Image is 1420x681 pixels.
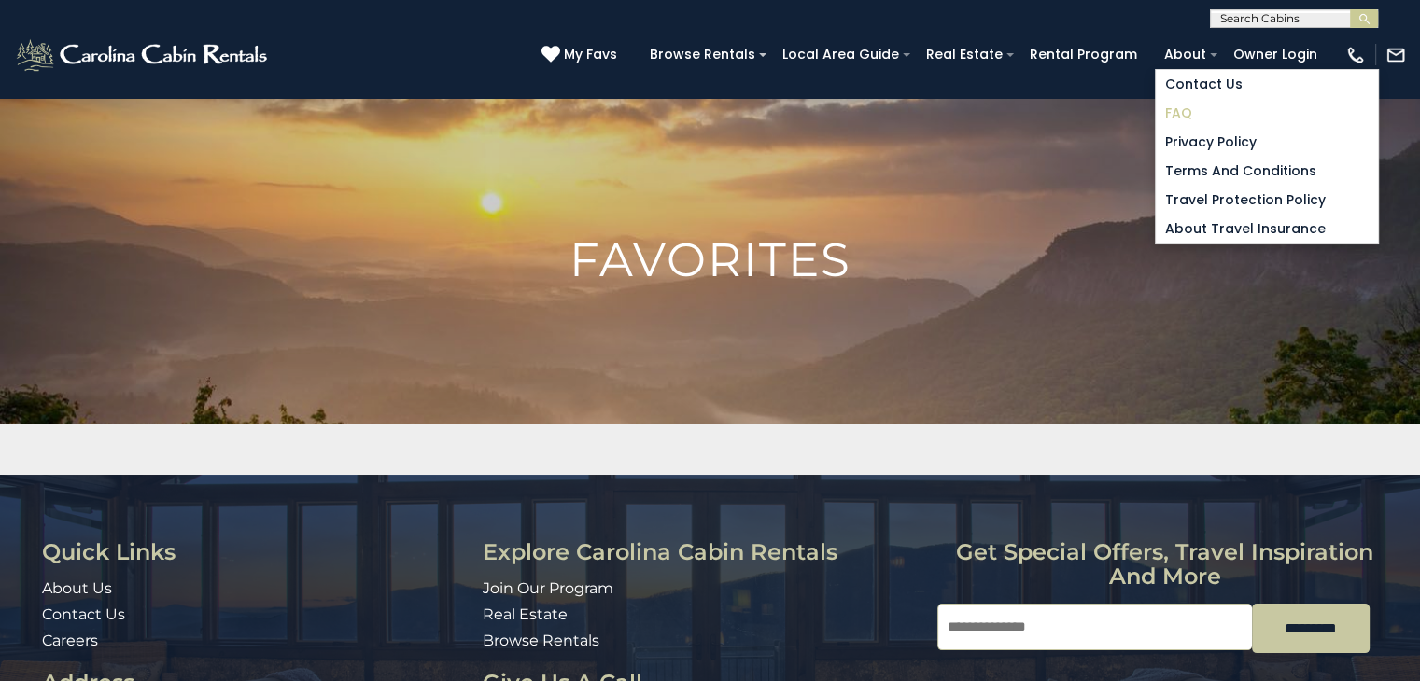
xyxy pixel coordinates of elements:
a: Travel Protection Policy [1156,186,1378,215]
a: FAQ [1156,99,1378,128]
a: Join Our Program [483,579,613,597]
a: Browse Rentals [483,632,599,649]
a: Terms and Conditions [1156,157,1378,186]
a: My Favs [541,45,622,65]
a: Contact Us [1156,70,1378,99]
a: Rental Program [1020,40,1146,69]
img: phone-regular-white.png [1345,45,1366,65]
h3: Explore Carolina Cabin Rentals [483,540,923,564]
a: Local Area Guide [773,40,908,69]
img: White-1-2.png [14,36,273,74]
a: Real Estate [917,40,1012,69]
h3: Get special offers, travel inspiration and more [937,540,1392,590]
img: mail-regular-white.png [1385,45,1406,65]
a: Real Estate [483,605,568,623]
a: Careers [42,632,98,649]
a: About Travel Insurance [1156,215,1378,243]
a: About [1155,40,1216,69]
a: Contact Us [42,605,125,623]
h3: Quick Links [42,540,469,564]
a: Privacy Policy [1156,128,1378,157]
a: Owner Login [1224,40,1327,69]
a: Browse Rentals [640,40,765,69]
a: About Us [42,579,112,597]
span: My Favs [564,45,617,64]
